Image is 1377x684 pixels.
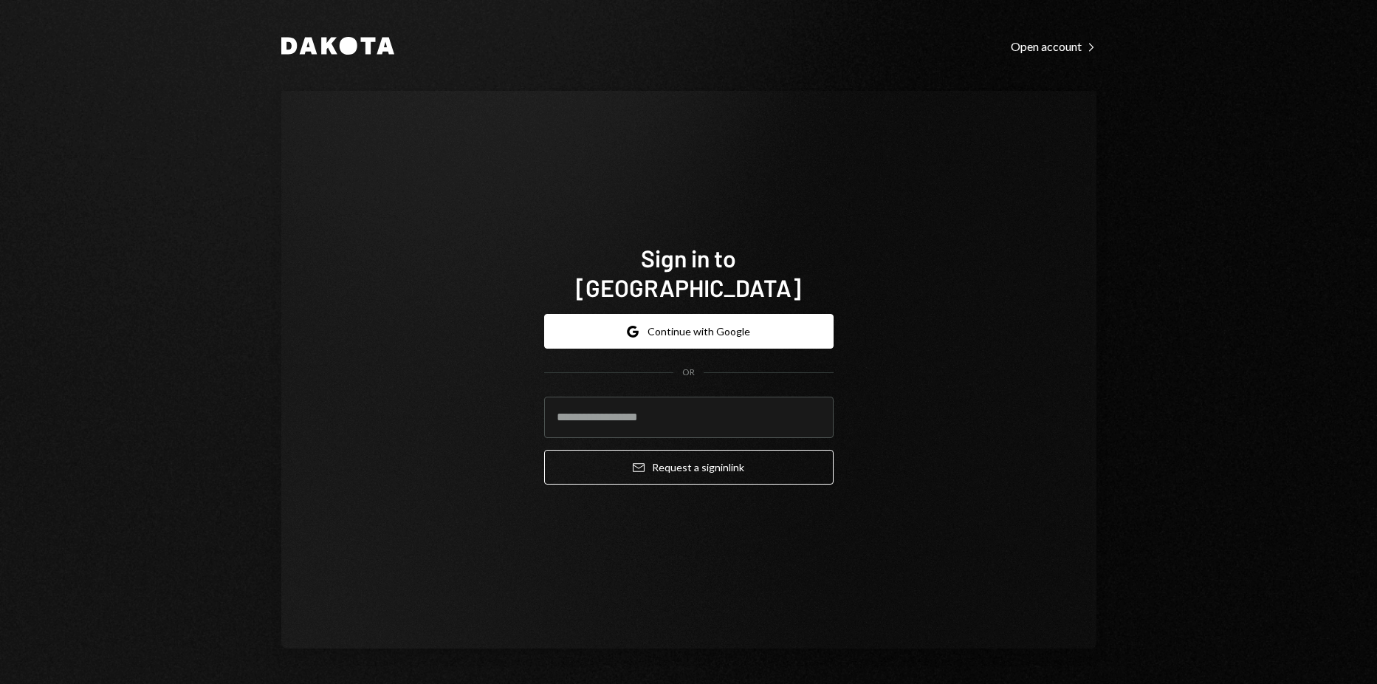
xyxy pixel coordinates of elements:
div: OR [682,366,695,379]
a: Open account [1011,38,1096,54]
button: Continue with Google [544,314,834,349]
div: Open account [1011,39,1096,54]
button: Request a signinlink [544,450,834,485]
h1: Sign in to [GEOGRAPHIC_DATA] [544,243,834,302]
